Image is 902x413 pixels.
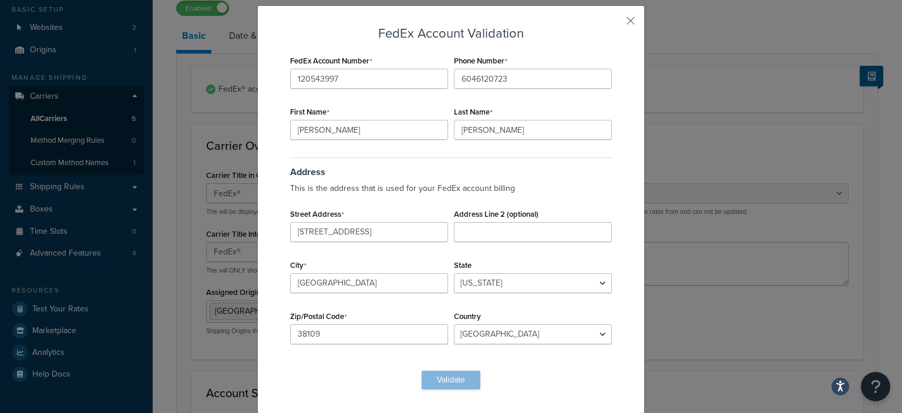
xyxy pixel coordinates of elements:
label: Phone Number [454,56,507,66]
h3: Address [290,157,612,177]
label: Last Name [454,108,493,117]
label: Street Address [290,210,344,219]
label: FedEx Account Number [290,56,372,66]
label: City [290,261,307,270]
label: Zip/Postal Code [290,312,347,321]
label: Address Line 2 (optional) [454,210,538,219]
p: This is the address that is used for your FedEx account billing [290,180,612,197]
label: Country [454,312,481,321]
label: First Name [290,108,329,117]
label: State [454,261,472,270]
h3: FedEx Account Validation [287,26,615,41]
